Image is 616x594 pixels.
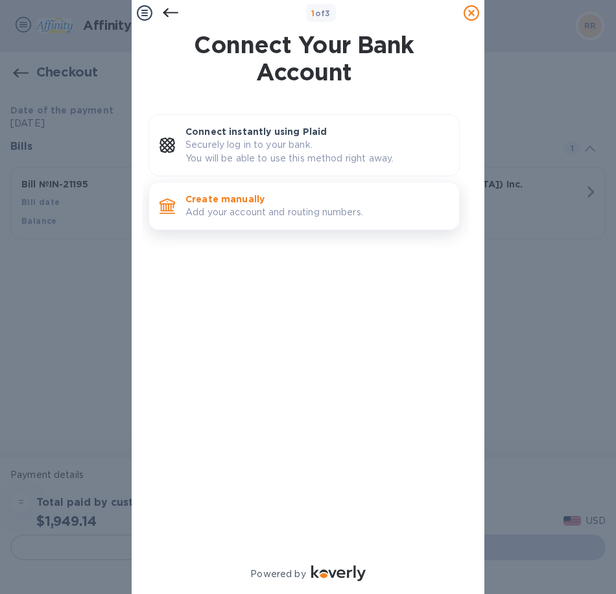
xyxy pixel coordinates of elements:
[185,193,449,206] p: Create manually
[311,565,366,581] img: Logo
[250,567,305,581] p: Powered by
[311,8,314,18] span: 1
[311,8,331,18] b: of 3
[143,31,465,86] h1: Connect Your Bank Account
[185,206,449,219] p: Add your account and routing numbers.
[185,138,449,165] p: Securely log in to your bank. You will be able to use this method right away.
[185,125,449,138] p: Connect instantly using Plaid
